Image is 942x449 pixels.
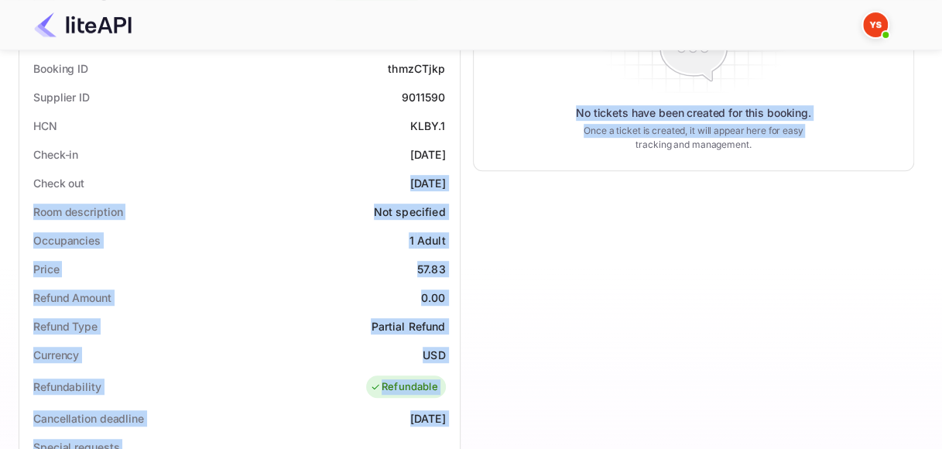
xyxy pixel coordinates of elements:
div: Booking ID [33,60,88,77]
div: USD [423,347,445,363]
div: Check-in [33,146,78,163]
div: Room description [33,204,122,220]
div: Supplier ID [33,89,90,105]
div: thmzCTjkp [388,60,445,77]
div: Price [33,261,60,277]
div: [DATE] [410,146,446,163]
div: [DATE] [410,175,446,191]
div: 1 Adult [409,232,445,248]
div: HCN [33,118,57,134]
div: 57.83 [417,261,446,277]
div: Check out [33,175,84,191]
img: LiteAPI Logo [34,12,132,37]
div: Occupancies [33,232,101,248]
div: Partial Refund [371,318,445,334]
img: Yandex Support [863,12,888,37]
div: KLBY.1 [410,118,446,134]
div: 0.00 [421,290,446,306]
p: No tickets have been created for this booking. [576,105,811,121]
div: Refund Type [33,318,98,334]
div: Refundable [370,379,438,395]
div: Not specified [374,204,446,220]
div: Refund Amount [33,290,111,306]
div: [DATE] [410,410,446,427]
p: Once a ticket is created, it will appear here for easy tracking and management. [576,124,811,152]
div: Refundability [33,379,101,395]
div: Cancellation deadline [33,410,144,427]
div: Currency [33,347,79,363]
div: 9011590 [401,89,445,105]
